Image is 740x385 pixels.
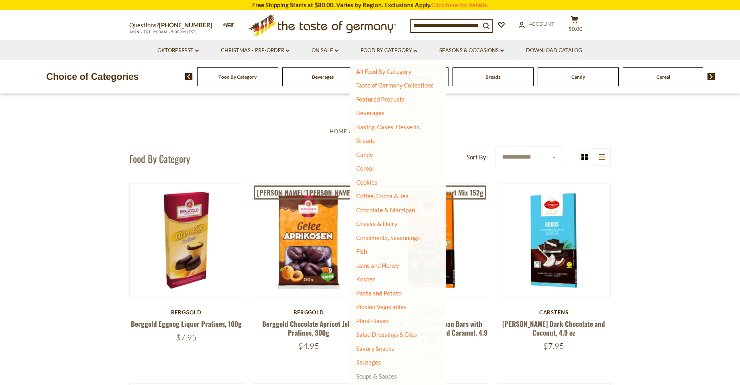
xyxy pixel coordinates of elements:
[356,275,375,283] a: Kosher
[356,137,375,144] a: Breads
[312,74,334,80] a: Beverages
[130,183,243,297] img: Berggold Eggnog Liquor Pralines, 100g
[526,46,582,55] a: Download Catalog
[330,128,347,134] a: Home
[252,309,366,316] div: Berggold
[656,74,670,80] a: Cereal
[252,183,366,297] img: Berggold Chocolate Apricot Jelly Pralines, 300g
[356,317,389,324] a: Plant-Based
[569,26,583,32] span: $0.00
[356,109,385,116] a: Beverages
[356,68,412,75] a: All Food By Category
[485,74,500,80] a: Breads
[356,220,398,227] a: Cheese & Dairy
[356,262,399,269] a: Jams and Honey
[529,20,554,27] span: Account
[356,192,409,200] a: Coffee, Cocoa & Tea
[467,152,488,162] label: Sort By:
[361,46,417,55] a: Food By Category
[298,341,319,351] span: $4.95
[571,74,585,80] a: Candy
[356,206,415,214] a: Chocolate & Marzipan
[356,96,405,103] a: Featured Products
[129,309,244,316] div: Berggold
[707,73,715,80] img: next arrow
[356,179,377,186] a: Cookies
[519,20,554,29] a: Account
[157,46,199,55] a: Oktoberfest
[221,46,289,55] a: Christmas - PRE-ORDER
[129,20,218,31] p: Questions?
[129,153,190,165] h1: Food By Category
[563,16,587,36] button: $0.00
[543,341,564,351] span: $7.95
[312,46,338,55] a: On Sale
[218,74,257,80] a: Food By Category
[502,319,605,337] a: [PERSON_NAME] Dark Chocolate and Coconut, 4.9 oz
[356,373,397,380] a: Soups & Sauces
[131,319,242,329] a: Berggold Eggnog Liquor Pralines, 100g
[356,165,374,172] a: Cereal
[431,1,488,8] a: Click here for details.
[262,319,355,337] a: Berggold Chocolate Apricot Jelly Pralines, 300g
[356,289,402,297] a: Pasta and Potato
[159,21,212,29] a: [PHONE_NUMBER]
[185,73,193,80] img: previous arrow
[439,46,504,55] a: Seasons & Occasions
[356,303,406,310] a: Pickled Vegetables
[356,331,417,338] a: Salad Dressings & Dips
[356,81,434,89] a: Taste of Germany Collections
[356,248,367,255] a: Fish
[497,183,611,297] img: Carstens Luebecker Dark Chocolate and Coconut, 4.9 oz
[254,185,486,200] a: [PERSON_NAME] "[PERSON_NAME]-Puefferchen" Apple Popover Dessert Mix 152g
[129,30,198,34] span: MON - FRI, 9:00AM - 5:00PM (EST)
[356,234,420,241] a: Condiments, Seasonings
[356,123,420,130] a: Baking, Cakes, Desserts
[356,359,381,366] a: Sausages
[356,345,394,352] a: Savory Snacks
[497,309,611,316] div: Carstens
[356,151,373,158] a: Candy
[176,332,197,342] span: $7.95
